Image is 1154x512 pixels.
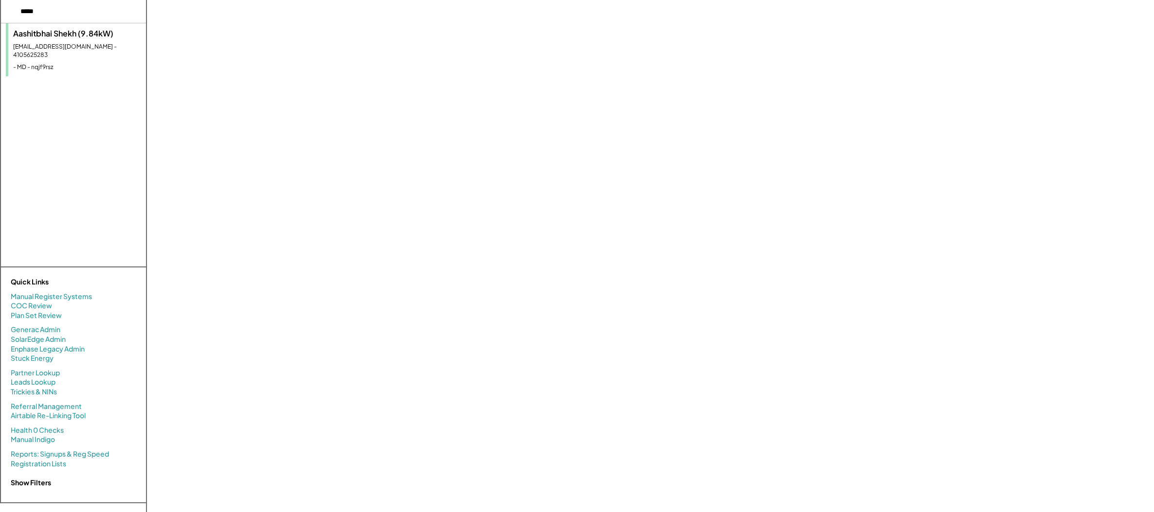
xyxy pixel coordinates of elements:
a: Partner Lookup [11,368,60,378]
a: Manual Register Systems [11,292,92,301]
div: - MD - nqjf9rsz [13,63,141,71]
a: Trickies & NINs [11,387,57,397]
div: Quick Links [11,277,108,287]
a: Airtable Re-Linking Tool [11,411,86,421]
a: COC Review [11,301,52,311]
a: Plan Set Review [11,311,62,320]
a: SolarEdge Admin [11,335,66,344]
a: Manual Indigo [11,435,55,444]
a: Stuck Energy [11,353,54,363]
a: Generac Admin [11,325,60,335]
a: Reports: Signups & Reg Speed [11,449,109,459]
a: Referral Management [11,402,82,411]
strong: Show Filters [11,478,51,487]
a: Enphase Legacy Admin [11,344,85,354]
div: [EMAIL_ADDRESS][DOMAIN_NAME] - 4105625283 [13,43,141,59]
a: Health 0 Checks [11,425,64,435]
a: Leads Lookup [11,377,55,387]
div: Aashitbhai Shekh (9.84kW) [13,28,141,39]
a: Registration Lists [11,459,66,469]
